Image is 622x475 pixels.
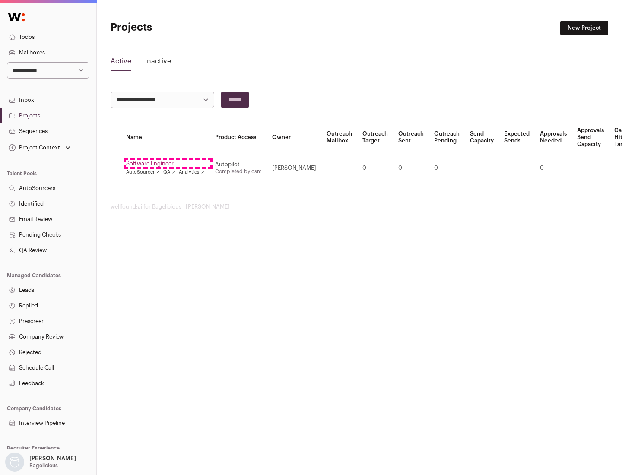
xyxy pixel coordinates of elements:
[560,21,608,35] a: New Project
[429,122,465,153] th: Outreach Pending
[3,9,29,26] img: Wellfound
[29,462,58,469] p: Bagelicious
[267,122,321,153] th: Owner
[7,142,72,154] button: Open dropdown
[121,122,210,153] th: Name
[465,122,499,153] th: Send Capacity
[535,122,572,153] th: Approvals Needed
[7,144,60,151] div: Project Context
[126,169,160,176] a: AutoSourcer ↗
[163,169,175,176] a: QA ↗
[215,169,262,174] a: Completed by csm
[215,161,262,168] div: Autopilot
[111,56,131,70] a: Active
[357,122,393,153] th: Outreach Target
[321,122,357,153] th: Outreach Mailbox
[111,21,276,35] h1: Projects
[210,122,267,153] th: Product Access
[111,203,608,210] footer: wellfound:ai for Bagelicious - [PERSON_NAME]
[267,153,321,183] td: [PERSON_NAME]
[393,122,429,153] th: Outreach Sent
[3,453,78,472] button: Open dropdown
[429,153,465,183] td: 0
[357,153,393,183] td: 0
[572,122,609,153] th: Approvals Send Capacity
[535,153,572,183] td: 0
[393,153,429,183] td: 0
[145,56,171,70] a: Inactive
[499,122,535,153] th: Expected Sends
[5,453,24,472] img: nopic.png
[179,169,204,176] a: Analytics ↗
[126,160,205,167] a: Software Engineer
[29,455,76,462] p: [PERSON_NAME]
